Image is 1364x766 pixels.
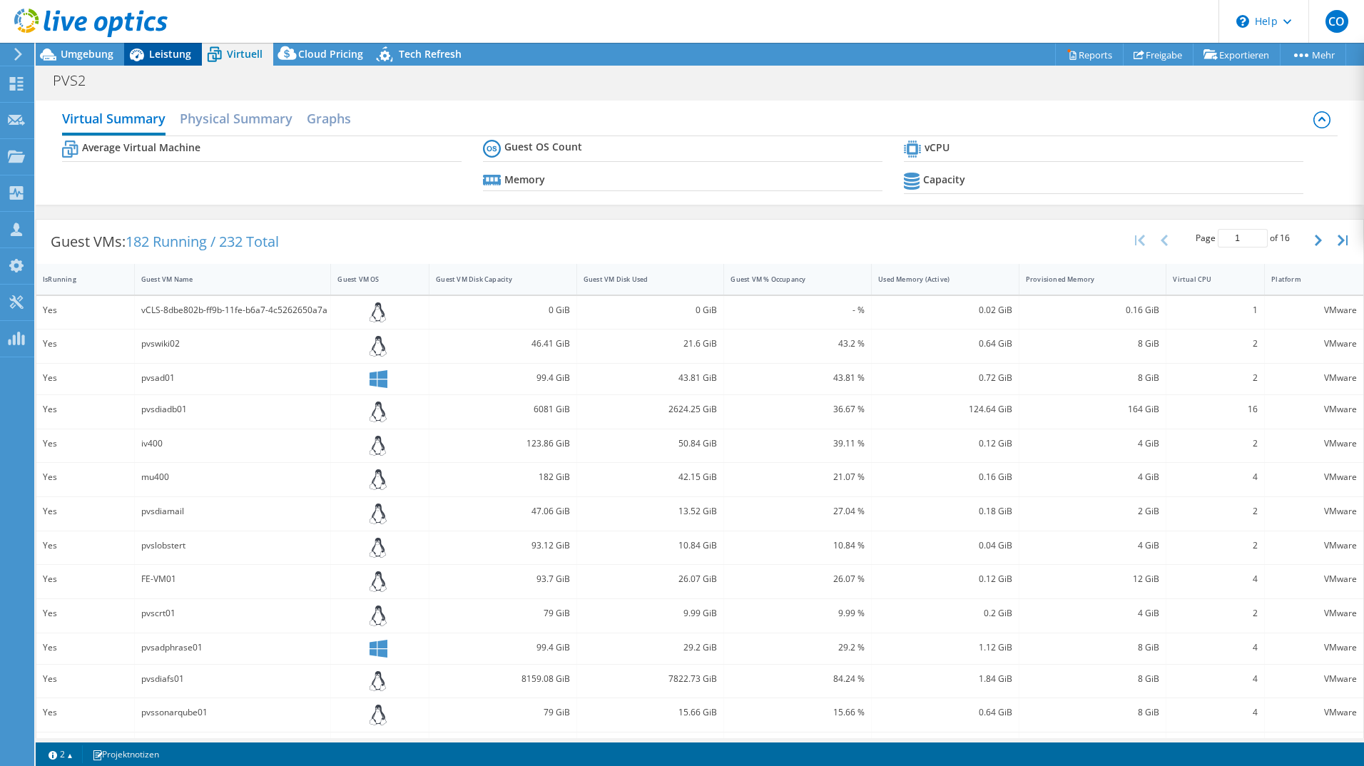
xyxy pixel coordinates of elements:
div: 124.64 GiB [878,402,1012,417]
div: Used Memory (Active) [878,275,995,284]
div: 43.2 % [731,336,865,352]
div: 2624.25 GiB [584,402,718,417]
div: iv400 [141,436,325,451]
div: Yes [43,504,128,519]
div: 84.24 % [731,671,865,687]
div: Yes [43,469,128,485]
div: Yes [43,571,128,587]
span: Umgebung [61,47,113,61]
div: Platform [1271,275,1340,284]
div: 46.41 GiB [436,336,570,352]
div: 4 GiB [1026,606,1160,621]
div: VMware [1271,402,1357,417]
div: VMware [1271,302,1357,318]
div: 0.04 GiB [878,538,1012,553]
div: 2 [1173,336,1258,352]
div: 182 GiB [436,469,570,485]
div: Yes [43,705,128,720]
div: Yes [43,671,128,687]
div: vCLS-8dbe802b-ff9b-11fe-b6a7-4c5262650a7a [141,302,325,318]
div: 4 [1173,671,1258,687]
div: 6081 GiB [436,402,570,417]
div: 42.15 GiB [584,469,718,485]
div: VMware [1271,606,1357,621]
div: 27.04 % [731,504,865,519]
div: Virtual CPU [1173,275,1241,284]
div: VMware [1271,705,1357,720]
div: 4 GiB [1026,436,1160,451]
div: 43.81 % [731,370,865,386]
a: 2 [39,745,83,763]
div: 2 [1173,606,1258,621]
span: Page of [1196,229,1290,247]
span: Cloud Pricing [298,47,363,61]
div: pvswiki02 [141,336,325,352]
div: VMware [1271,571,1357,587]
div: 0.64 GiB [878,705,1012,720]
div: 15.66 % [731,705,865,720]
div: 8159.08 GiB [436,671,570,687]
div: Guest VM Disk Capacity [436,275,553,284]
div: Guest VMs: [36,220,293,264]
div: 8 GiB [1026,336,1160,352]
div: 0 GiB [436,302,570,318]
div: 99.4 GiB [436,640,570,655]
div: 0.2 GiB [878,606,1012,621]
div: 8 GiB [1026,370,1160,386]
div: 99.4 GiB [436,370,570,386]
div: 13.52 GiB [584,504,718,519]
div: 29.2 % [731,640,865,655]
div: 8 GiB [1026,705,1160,720]
div: VMware [1271,504,1357,519]
div: 10.84 GiB [584,538,718,553]
b: vCPU [925,141,950,155]
div: Yes [43,370,128,386]
div: Guest VM % Occupancy [731,275,848,284]
div: IsRunning [43,275,111,284]
div: 1.12 GiB [878,640,1012,655]
div: mu400 [141,469,325,485]
div: 21.6 GiB [584,336,718,352]
div: 0.02 GiB [878,302,1012,318]
div: 29.2 GiB [584,640,718,655]
a: Mehr [1280,44,1346,66]
div: Yes [43,402,128,417]
div: pvsdiamail [141,504,325,519]
div: 93.7 GiB [436,571,570,587]
div: pvsdiafs01 [141,671,325,687]
div: 2 [1173,436,1258,451]
h1: PVS2 [46,73,108,88]
div: Yes [43,640,128,655]
div: Guest VM Disk Used [584,275,701,284]
div: VMware [1271,336,1357,352]
div: 39.11 % [731,436,865,451]
span: 182 Running / 232 Total [126,232,279,251]
div: 12 GiB [1026,571,1160,587]
div: 2 [1173,538,1258,553]
div: VMware [1271,436,1357,451]
a: Projektnotizen [82,745,169,763]
a: Freigabe [1123,44,1193,66]
div: 4 [1173,571,1258,587]
div: 1.84 GiB [878,671,1012,687]
span: Virtuell [227,47,263,61]
div: Guest VM Name [141,275,307,284]
div: 4 [1173,640,1258,655]
h2: Virtual Summary [62,104,166,136]
div: 8 GiB [1026,671,1160,687]
div: 43.81 GiB [584,370,718,386]
div: 15.66 GiB [584,705,718,720]
div: 0.72 GiB [878,370,1012,386]
div: 0 GiB [584,302,718,318]
a: Reports [1055,44,1124,66]
div: 21.07 % [731,469,865,485]
span: Leistung [149,47,191,61]
div: 79 GiB [436,606,570,621]
div: 8 GiB [1026,640,1160,655]
div: 26.07 % [731,571,865,587]
div: 93.12 GiB [436,538,570,553]
b: Average Virtual Machine [82,141,200,155]
div: - % [731,302,865,318]
div: 0.18 GiB [878,504,1012,519]
div: 0.16 GiB [878,469,1012,485]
